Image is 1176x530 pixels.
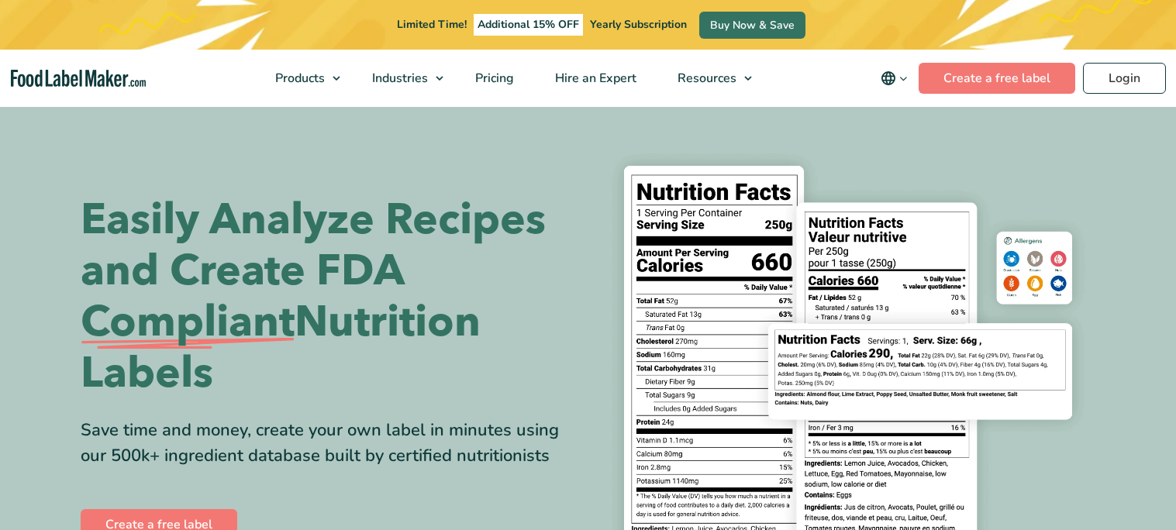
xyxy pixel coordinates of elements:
[271,70,326,87] span: Products
[919,63,1075,94] a: Create a free label
[352,50,451,107] a: Industries
[1083,63,1166,94] a: Login
[455,50,531,107] a: Pricing
[81,418,577,469] div: Save time and money, create your own label in minutes using our 500k+ ingredient database built b...
[81,194,577,399] h1: Easily Analyze Recipes and Create FDA Nutrition Labels
[590,17,687,32] span: Yearly Subscription
[673,70,738,87] span: Resources
[397,17,467,32] span: Limited Time!
[81,297,295,348] span: Compliant
[255,50,348,107] a: Products
[699,12,805,39] a: Buy Now & Save
[550,70,638,87] span: Hire an Expert
[474,14,583,36] span: Additional 15% OFF
[535,50,654,107] a: Hire an Expert
[657,50,760,107] a: Resources
[367,70,429,87] span: Industries
[471,70,516,87] span: Pricing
